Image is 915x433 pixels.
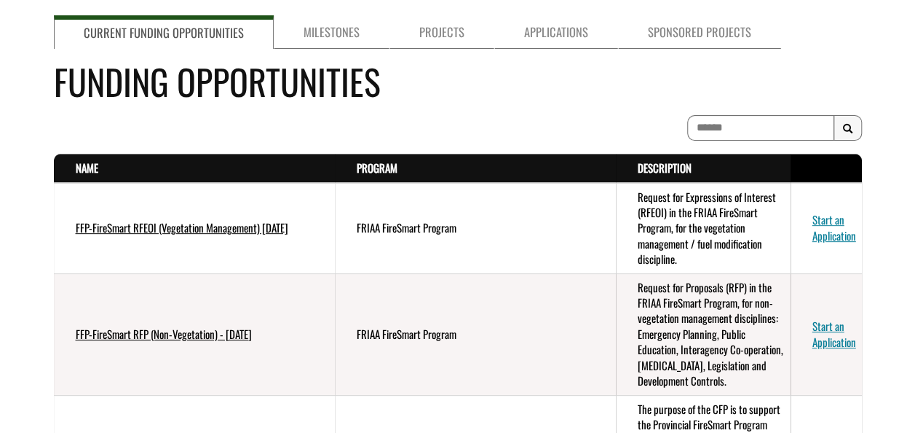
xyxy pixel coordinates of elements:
td: FFP-FireSmart RFEOI (Vegetation Management) July 2025 [54,183,335,274]
td: FFP-FireSmart RFP (Non-Vegetation) - July 2025 [54,273,335,395]
td: FRIAA FireSmart Program [335,183,616,274]
a: FFP-FireSmart RFEOI (Vegetation Management) [DATE] [76,219,288,235]
a: Start an Application [812,211,856,243]
a: Projects [389,15,494,49]
h4: Funding Opportunities [54,55,862,107]
td: FRIAA FireSmart Program [335,273,616,395]
a: Milestones [274,15,389,49]
a: Name [76,160,98,176]
a: FFP-FireSmart RFP (Non-Vegetation) - [DATE] [76,326,252,342]
td: Request for Expressions of Interest (RFEOI) in the FRIAA FireSmart Program, for the vegetation ma... [616,183,791,274]
a: Description [638,160,692,176]
button: Search Results [833,115,862,141]
a: Applications [494,15,618,49]
td: Request for Proposals (RFP) in the FRIAA FireSmart Program, for non-vegetation management discipl... [616,273,791,395]
a: Start an Application [812,318,856,349]
a: Program [357,160,397,176]
input: To search on partial text, use the asterisk (*) wildcard character. [687,115,834,141]
a: Current Funding Opportunities [54,15,274,49]
a: Sponsored Projects [618,15,781,49]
